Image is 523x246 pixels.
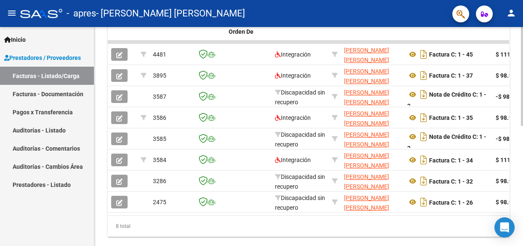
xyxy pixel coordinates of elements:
datatable-header-cell: Razón Social [341,13,404,50]
strong: Factura C: 1 - 32 [429,178,473,184]
i: Descargar documento [418,88,429,101]
span: Inicio [4,35,26,44]
strong: Factura C: 1 - 34 [429,157,473,163]
span: 3585 [153,135,166,142]
div: 8 total [108,216,510,237]
div: 27219343650 [344,88,400,105]
i: Descargar documento [418,48,429,61]
div: 27219343650 [344,130,400,148]
div: 27219343650 [344,193,400,211]
strong: Factura C: 1 - 45 [429,51,473,58]
span: [PERSON_NAME] [PERSON_NAME] [344,152,389,169]
span: Integración [275,157,311,163]
datatable-header-cell: CPBT [404,13,492,50]
span: - [PERSON_NAME] [PERSON_NAME] [96,4,245,23]
span: 3895 [153,72,166,79]
i: Descargar documento [418,195,429,209]
datatable-header-cell: ID [149,13,192,50]
span: 4481 [153,51,166,58]
span: - apres [67,4,96,23]
div: 27219343650 [344,109,400,127]
span: Prestadores / Proveedores [4,53,81,62]
span: Integración [275,51,311,58]
mat-icon: person [506,8,516,18]
span: [PERSON_NAME] [PERSON_NAME] [344,173,389,190]
span: 3286 [153,178,166,184]
span: Facturado x Orden De [229,19,260,35]
span: [PERSON_NAME] [PERSON_NAME] [344,110,389,127]
span: 3587 [153,93,166,100]
span: Discapacidad sin recupero [275,89,325,105]
span: Integración [275,114,311,121]
span: [PERSON_NAME] [PERSON_NAME] [344,195,389,211]
div: 27219343650 [344,46,400,63]
div: 27219343650 [344,67,400,84]
strong: Factura C: 1 - 37 [429,72,473,79]
i: Descargar documento [418,174,429,188]
i: Descargar documento [418,153,429,167]
strong: Nota de Crédito C: 1 - 2 [407,133,486,151]
mat-icon: menu [7,8,17,18]
span: Discapacidad sin recupero [275,195,325,211]
div: 27219343650 [344,151,400,169]
strong: Factura C: 1 - 35 [429,114,473,121]
strong: Nota de Crédito C: 1 - 3 [407,91,486,109]
datatable-header-cell: CAE [192,13,225,50]
i: Descargar documento [418,69,429,82]
span: 2475 [153,199,166,205]
span: [PERSON_NAME] [PERSON_NAME] [344,68,389,84]
span: [PERSON_NAME] [PERSON_NAME] [344,47,389,63]
span: Integración [275,72,311,79]
span: [PERSON_NAME] [PERSON_NAME] [344,89,389,105]
datatable-header-cell: Area [272,13,328,50]
i: Descargar documento [418,130,429,143]
span: [PERSON_NAME] [PERSON_NAME] [344,131,389,148]
span: 3584 [153,157,166,163]
i: Descargar documento [418,111,429,124]
strong: Factura C: 1 - 26 [429,199,473,205]
div: 27219343650 [344,172,400,190]
datatable-header-cell: Facturado x Orden De [225,13,272,50]
span: Discapacidad sin recupero [275,131,325,148]
span: 3586 [153,114,166,121]
div: Open Intercom Messenger [494,217,515,238]
span: Discapacidad sin recupero [275,173,325,190]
